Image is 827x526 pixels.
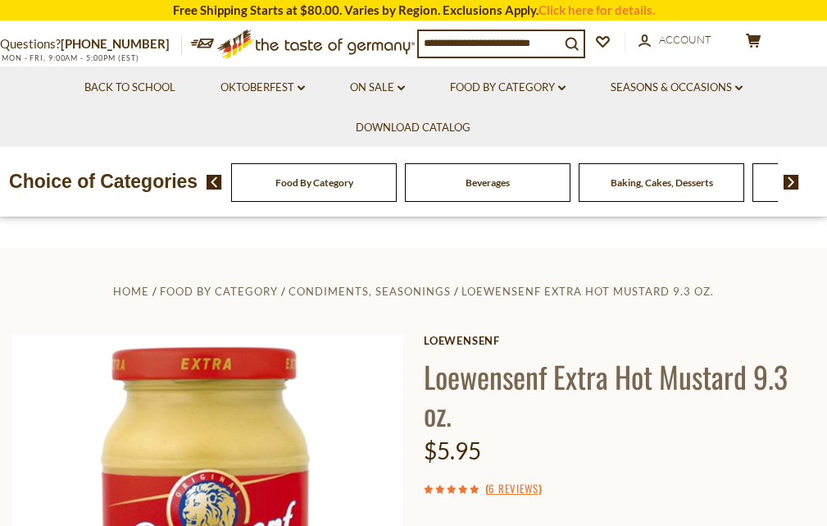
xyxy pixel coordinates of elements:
a: Condiments, Seasonings [289,285,451,298]
a: Food By Category [275,176,353,189]
a: Loewensenf [424,334,815,347]
span: $5.95 [424,437,481,464]
a: Seasons & Occasions [611,79,743,97]
a: Download Catalog [356,119,470,137]
a: Loewensenf Extra Hot Mustard 9.3 oz. [461,285,714,298]
a: Food By Category [160,285,278,298]
span: Account [659,33,711,46]
a: Food By Category [450,79,566,97]
a: Click here for details. [538,2,655,17]
span: ( ) [485,480,542,496]
a: Baking, Cakes, Desserts [611,176,713,189]
a: On Sale [350,79,405,97]
a: Back to School [84,79,175,97]
a: [PHONE_NUMBER] [61,36,170,51]
a: Home [113,285,149,298]
a: Beverages [466,176,510,189]
img: previous arrow [207,175,222,190]
a: 6 Reviews [488,480,538,498]
a: Oktoberfest [220,79,305,97]
img: next arrow [784,175,799,190]
h1: Loewensenf Extra Hot Mustard 9.3 oz. [424,358,815,432]
a: Account [638,31,711,49]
